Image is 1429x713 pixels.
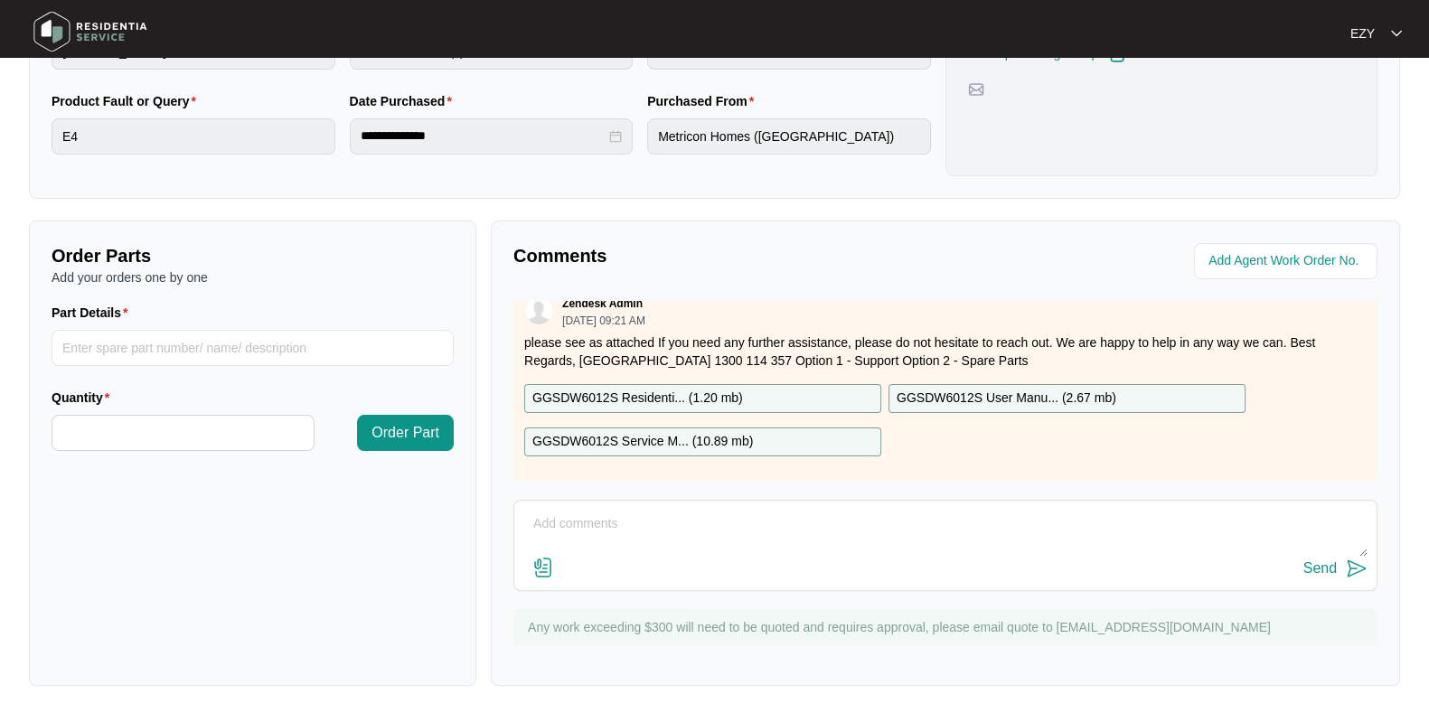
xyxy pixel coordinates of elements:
[647,118,931,155] input: Purchased From
[562,296,643,311] p: Zendesk Admin
[528,618,1368,636] p: Any work exceeding $300 will need to be quoted and requires approval, please email quote to [EMAI...
[1391,29,1402,38] img: dropdown arrow
[52,304,136,322] label: Part Details
[532,432,753,452] p: GGSDW6012S Service M... ( 10.89 mb )
[52,389,117,407] label: Quantity
[52,416,314,450] input: Quantity
[357,415,454,451] button: Order Part
[1350,24,1375,42] p: EZY
[52,268,454,286] p: Add your orders one by one
[52,92,203,110] label: Product Fault or Query
[361,127,606,145] input: Date Purchased
[52,330,454,366] input: Part Details
[52,118,335,155] input: Product Fault or Query
[513,243,933,268] p: Comments
[1303,560,1337,577] div: Send
[532,557,554,578] img: file-attachment-doc.svg
[562,315,645,326] p: [DATE] 09:21 AM
[52,243,454,268] p: Order Parts
[647,92,761,110] label: Purchased From
[1208,250,1367,272] input: Add Agent Work Order No.
[350,92,459,110] label: Date Purchased
[897,389,1116,408] p: GGSDW6012S User Manu... ( 2.67 mb )
[524,333,1367,370] p: please see as attached If you need any further assistance, please do not hesitate to reach out. W...
[968,81,984,98] img: map-pin
[371,422,439,444] span: Order Part
[1346,558,1368,579] img: send-icon.svg
[1303,557,1368,581] button: Send
[532,389,743,408] p: GGSDW6012S Residenti... ( 1.20 mb )
[525,297,552,324] img: user.svg
[27,5,154,59] img: residentia service logo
